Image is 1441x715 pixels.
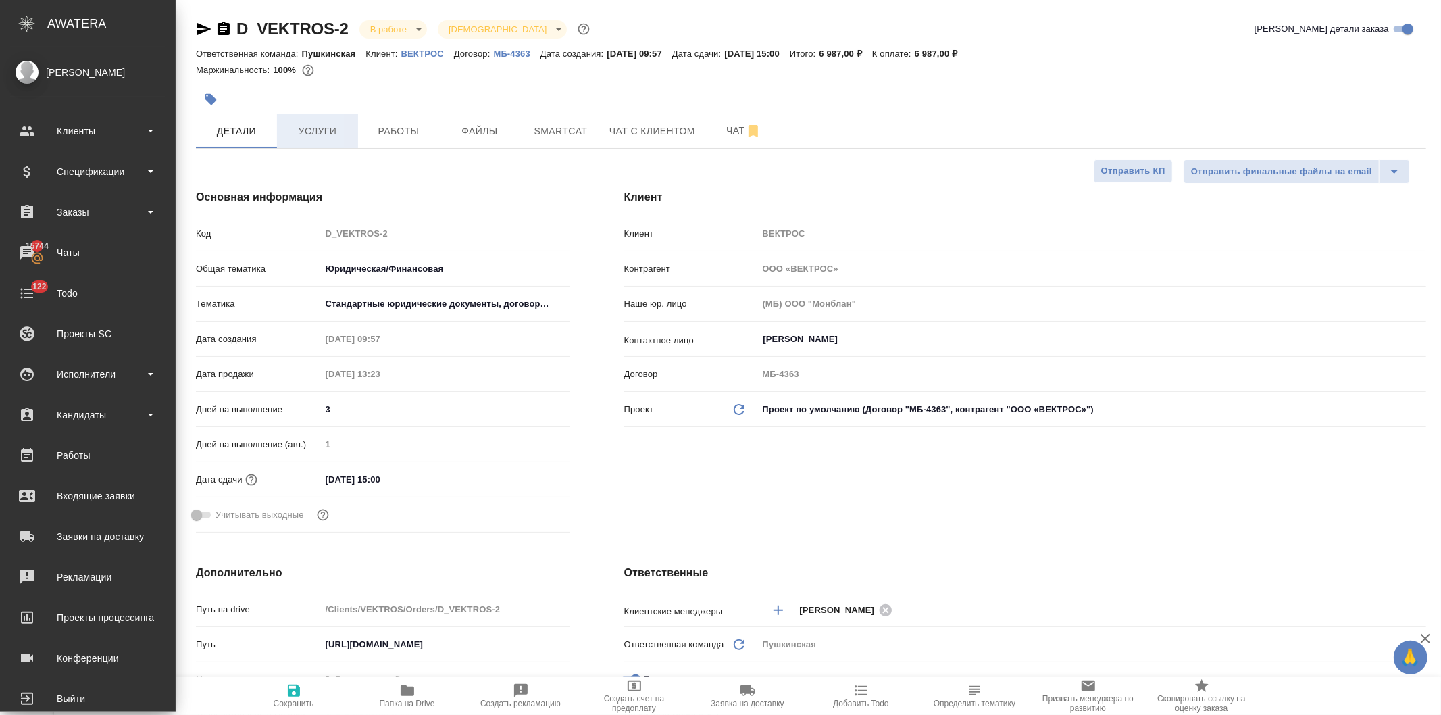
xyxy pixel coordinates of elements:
div: Юридическая/Финансовая [321,257,570,280]
button: Заявка на доставку [691,677,805,715]
span: Папка на Drive [380,699,435,708]
p: Наше юр. лицо [624,297,758,311]
div: В работе [438,20,567,39]
button: Создать рекламацию [464,677,578,715]
button: Open [1419,338,1421,341]
button: Если добавить услуги и заполнить их объемом, то дата рассчитается автоматически [243,471,260,489]
button: Open [1419,609,1421,612]
span: Чат [711,122,776,139]
p: Дата создания: [540,49,607,59]
p: Код [196,227,321,241]
p: Путь [196,638,321,651]
a: Проекты SC [3,317,172,351]
input: Пустое поле [758,364,1426,384]
p: МБ-4363 [494,49,540,59]
span: Файлы [447,123,512,140]
button: Призвать менеджера по развитию [1032,677,1145,715]
div: split button [1184,159,1410,184]
span: Проектная группа [644,673,717,687]
p: Клиент [624,227,758,241]
span: Услуги [285,123,350,140]
a: Конференции [3,641,172,675]
a: Работы [3,439,172,472]
p: 100% [273,65,299,75]
button: 🙏 [1394,641,1427,674]
p: 6 987,00 ₽ [819,49,872,59]
input: Пустое поле [758,259,1426,278]
a: Проекты процессинга [3,601,172,635]
div: Заказы [10,202,166,222]
p: 6 987,00 ₽ [915,49,968,59]
p: [DATE] 09:57 [607,49,672,59]
a: МБ-4363 [494,47,540,59]
button: Создать счет на предоплату [578,677,691,715]
p: Дата сдачи: [672,49,724,59]
span: [PERSON_NAME] детали заказа [1255,22,1389,36]
span: Отправить КП [1101,164,1165,179]
div: [PERSON_NAME] [10,65,166,80]
p: Итого: [790,49,819,59]
div: Входящие заявки [10,486,166,506]
div: Клиенты [10,121,166,141]
button: Определить тематику [918,677,1032,715]
p: Контрагент [624,262,758,276]
h4: Дополнительно [196,565,570,581]
svg: Отписаться [745,123,761,139]
p: Пушкинская [302,49,366,59]
p: Дата сдачи [196,473,243,487]
input: Пустое поле [321,224,570,243]
a: D_VEKTROS-2 [236,20,349,38]
input: ✎ Введи что-нибудь [321,470,439,489]
button: Скопировать ссылку для ЯМессенджера [196,21,212,37]
span: Призвать менеджера по развитию [1040,694,1137,713]
div: Проект по умолчанию (Договор "МБ-4363", контрагент "ООО «ВЕКТРОС»") [758,398,1426,421]
span: Smartcat [528,123,593,140]
button: 1.51 RUB; [299,61,317,79]
button: Выбери, если сб и вс нужно считать рабочими днями для выполнения заказа. [314,506,332,524]
button: Добавить тэг [196,84,226,114]
button: В работе [366,24,411,35]
div: Проекты SC [10,324,166,344]
p: Контактное лицо [624,334,758,347]
button: Добавить Todo [805,677,918,715]
p: Ответственная команда: [196,49,302,59]
p: Общая тематика [196,262,321,276]
span: Скопировать ссылку на оценку заказа [1153,694,1250,713]
a: Входящие заявки [3,479,172,513]
span: Отправить финальные файлы на email [1191,164,1372,180]
input: Пустое поле [758,294,1426,314]
p: Договор: [454,49,494,59]
p: Клиент: [365,49,401,59]
span: Определить тематику [934,699,1015,708]
div: Исполнители [10,364,166,385]
p: Ответственная команда [624,638,724,651]
a: ВЕКТРОС [401,47,454,59]
div: Todo [10,283,166,303]
button: [DEMOGRAPHIC_DATA] [445,24,551,35]
div: AWATERA [47,10,176,37]
button: Отправить КП [1094,159,1173,183]
div: Работы [10,445,166,466]
span: Заявка на доставку [711,699,784,708]
button: Сохранить [237,677,351,715]
div: Пушкинская [758,633,1426,656]
p: Клиентские менеджеры [624,605,758,618]
div: Спецификации [10,162,166,182]
button: Скопировать ссылку [216,21,232,37]
input: Пустое поле [321,599,570,619]
a: 122Todo [3,276,172,310]
input: Пустое поле [321,364,439,384]
span: Добавить Todo [833,699,888,708]
h4: Ответственные [624,565,1426,581]
span: Работы [366,123,431,140]
span: Учитывать выходные [216,508,304,522]
p: Дата создания [196,332,321,346]
button: Папка на Drive [351,677,464,715]
div: Выйти [10,689,166,709]
div: Заявки на доставку [10,526,166,547]
div: Стандартные юридические документы, договоры, уставы [321,293,570,316]
span: Создать счет на предоплату [586,694,683,713]
p: Направление услуг [196,673,321,687]
h4: Основная информация [196,189,570,205]
p: Дней на выполнение [196,403,321,416]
